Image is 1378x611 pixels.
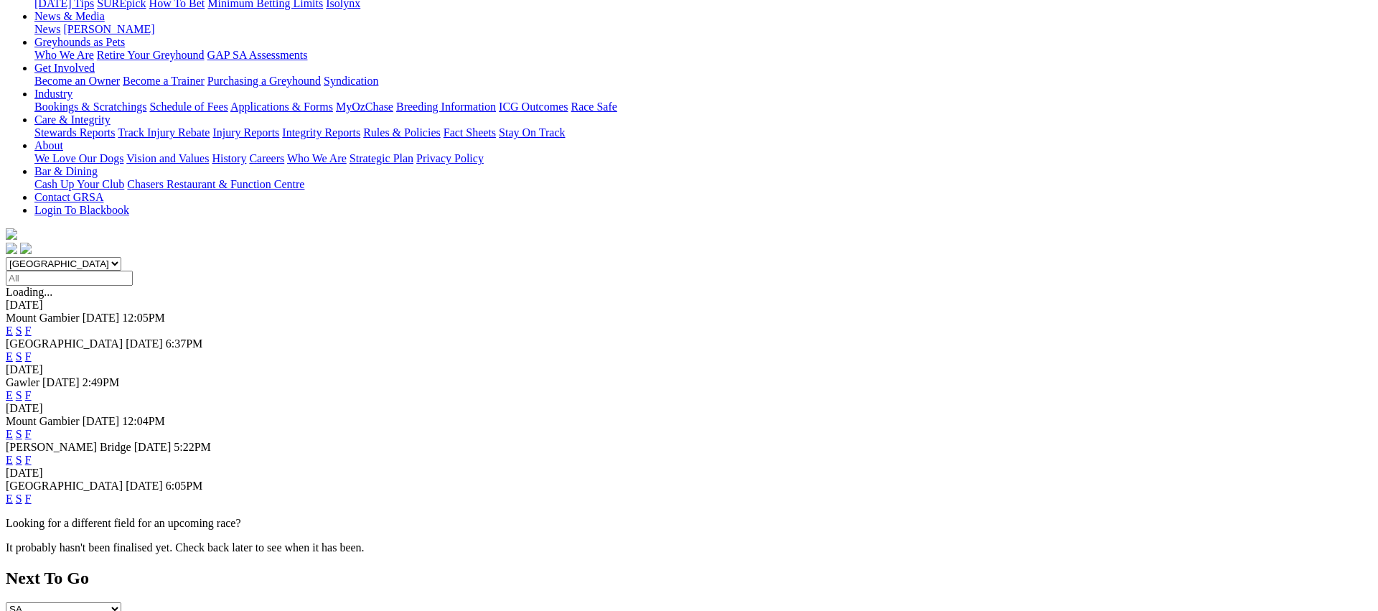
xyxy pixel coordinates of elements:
[6,243,17,254] img: facebook.svg
[499,126,565,139] a: Stay On Track
[396,101,496,113] a: Breeding Information
[230,101,333,113] a: Applications & Forms
[6,228,17,240] img: logo-grsa-white.png
[25,493,32,505] a: F
[336,101,393,113] a: MyOzChase
[42,376,80,388] span: [DATE]
[149,101,228,113] a: Schedule of Fees
[34,49,1372,62] div: Greyhounds as Pets
[97,49,205,61] a: Retire Your Greyhound
[34,139,63,151] a: About
[127,178,304,190] a: Chasers Restaurant & Function Centre
[16,325,22,337] a: S
[34,10,105,22] a: News & Media
[212,126,279,139] a: Injury Reports
[6,480,123,492] span: [GEOGRAPHIC_DATA]
[324,75,378,87] a: Syndication
[207,49,308,61] a: GAP SA Assessments
[6,541,365,554] partial: It probably hasn't been finalised yet. Check back later to see when it has been.
[25,325,32,337] a: F
[34,62,95,74] a: Get Involved
[571,101,617,113] a: Race Safe
[34,126,115,139] a: Stewards Reports
[6,493,13,505] a: E
[83,312,120,324] span: [DATE]
[416,152,484,164] a: Privacy Policy
[20,243,32,254] img: twitter.svg
[25,428,32,440] a: F
[16,389,22,401] a: S
[34,49,94,61] a: Who We Are
[83,415,120,427] span: [DATE]
[6,271,133,286] input: Select date
[166,337,203,350] span: 6:37PM
[34,23,60,35] a: News
[118,126,210,139] a: Track Injury Rebate
[126,337,163,350] span: [DATE]
[122,312,165,324] span: 12:05PM
[16,454,22,466] a: S
[166,480,203,492] span: 6:05PM
[499,101,568,113] a: ICG Outcomes
[6,312,80,324] span: Mount Gambier
[6,376,39,388] span: Gawler
[6,517,1372,530] p: Looking for a different field for an upcoming race?
[34,23,1372,36] div: News & Media
[16,428,22,440] a: S
[287,152,347,164] a: Who We Are
[25,389,32,401] a: F
[34,204,129,216] a: Login To Blackbook
[34,191,103,203] a: Contact GRSA
[350,152,413,164] a: Strategic Plan
[126,480,163,492] span: [DATE]
[34,36,125,48] a: Greyhounds as Pets
[282,126,360,139] a: Integrity Reports
[6,454,13,466] a: E
[6,350,13,363] a: E
[34,152,123,164] a: We Love Our Dogs
[212,152,246,164] a: History
[34,126,1372,139] div: Care & Integrity
[6,428,13,440] a: E
[6,389,13,401] a: E
[63,23,154,35] a: [PERSON_NAME]
[34,75,120,87] a: Become an Owner
[25,454,32,466] a: F
[34,88,72,100] a: Industry
[6,569,1372,588] h2: Next To Go
[16,350,22,363] a: S
[6,299,1372,312] div: [DATE]
[6,415,80,427] span: Mount Gambier
[34,165,98,177] a: Bar & Dining
[6,325,13,337] a: E
[6,337,123,350] span: [GEOGRAPHIC_DATA]
[34,178,124,190] a: Cash Up Your Club
[363,126,441,139] a: Rules & Policies
[249,152,284,164] a: Careers
[122,415,165,427] span: 12:04PM
[444,126,496,139] a: Fact Sheets
[6,363,1372,376] div: [DATE]
[126,152,209,164] a: Vision and Values
[6,467,1372,480] div: [DATE]
[34,101,1372,113] div: Industry
[207,75,321,87] a: Purchasing a Greyhound
[34,75,1372,88] div: Get Involved
[134,441,172,453] span: [DATE]
[34,113,111,126] a: Care & Integrity
[16,493,22,505] a: S
[34,178,1372,191] div: Bar & Dining
[6,286,52,298] span: Loading...
[6,402,1372,415] div: [DATE]
[174,441,211,453] span: 5:22PM
[34,101,146,113] a: Bookings & Scratchings
[25,350,32,363] a: F
[83,376,120,388] span: 2:49PM
[6,441,131,453] span: [PERSON_NAME] Bridge
[34,152,1372,165] div: About
[123,75,205,87] a: Become a Trainer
